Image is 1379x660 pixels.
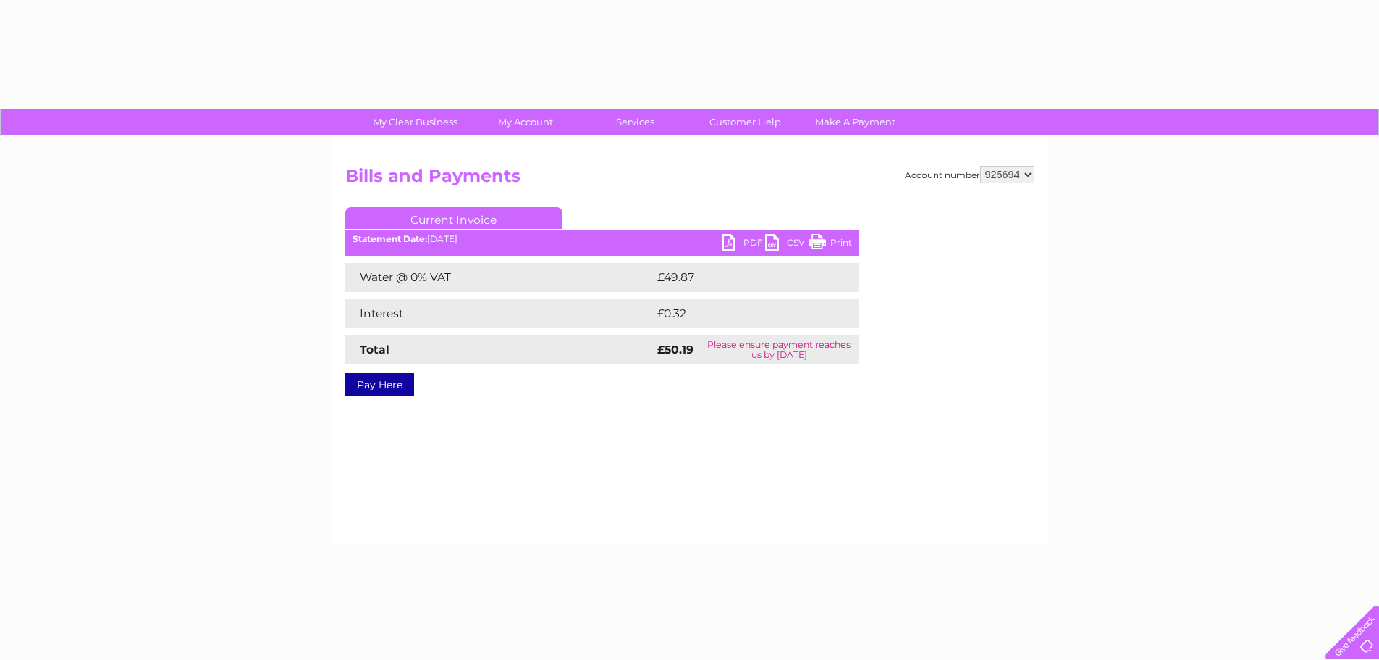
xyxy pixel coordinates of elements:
td: Interest [345,299,654,328]
strong: Total [360,343,389,356]
td: Water @ 0% VAT [345,263,654,292]
h2: Bills and Payments [345,166,1034,193]
td: £0.32 [654,299,825,328]
a: Print [809,234,852,255]
td: £49.87 [654,263,830,292]
a: Current Invoice [345,207,562,229]
a: CSV [765,234,809,255]
a: Services [575,109,695,135]
div: Account number [905,166,1034,183]
b: Statement Date: [353,233,427,244]
a: Pay Here [345,373,414,396]
a: My Clear Business [355,109,475,135]
a: PDF [722,234,765,255]
div: [DATE] [345,234,859,244]
td: Please ensure payment reaches us by [DATE] [699,335,859,364]
strong: £50.19 [657,343,693,356]
a: Make A Payment [796,109,915,135]
a: Customer Help [686,109,805,135]
a: My Account [465,109,585,135]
